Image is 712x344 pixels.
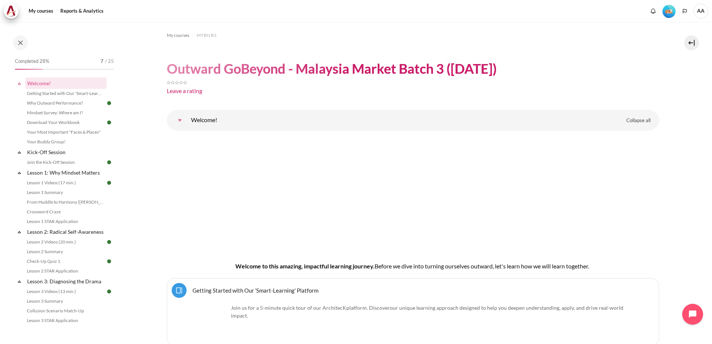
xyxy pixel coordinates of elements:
a: MYBN B3 [197,31,216,40]
span: . [231,305,623,319]
span: AA [693,4,708,19]
span: Collapse [16,228,23,236]
span: Collapse all [626,117,651,124]
span: Collapse [16,278,23,285]
div: Show notification window with no new notifications [648,6,659,17]
span: Completed 28% [15,58,49,65]
a: Lesson 1 Summary [25,188,106,197]
a: Why Outward Performance? [25,99,106,108]
a: Reports & Analytics [58,4,106,19]
a: Download Your Workbook [25,118,106,127]
a: Lesson 1: Why Mindset Matters [26,168,106,178]
span: Collapse [16,80,23,87]
a: Welcome! [26,78,106,88]
a: Welcome! [172,113,187,128]
a: Crossword Craze [25,207,106,216]
a: Lesson 3 Summary [25,297,106,306]
a: Kick-Off Session [26,147,106,157]
a: Lesson 2 Summary [25,247,106,256]
h4: Welcome to this amazing, impactful learning journey. [191,262,635,271]
a: From Huddle to Harmony ([PERSON_NAME]'s Story) [25,198,106,207]
img: Done [106,288,112,295]
a: Lesson 1 Videos (17 min.) [25,178,106,187]
span: B [375,262,378,270]
img: Done [106,159,112,166]
a: Getting Started with Our 'Smart-Learning' Platform [25,89,106,98]
span: My courses [167,32,189,39]
a: My courses [167,31,189,40]
span: our unique learning approach designed to help you deepen understanding, apply, and drive real-wor... [231,305,623,319]
a: Lesson 2 Videos (20 min.) [25,238,106,246]
a: Getting Started with Our 'Smart-Learning' Platform [193,287,318,294]
a: Lesson 3 Videos (13 min.) [25,287,106,296]
a: Mindset Survey: Where am I? [25,108,106,117]
a: Leave a rating [167,87,202,94]
span: 7 [101,58,104,65]
div: Level #2 [662,4,676,18]
a: Your Buddy Group! [25,137,106,146]
a: Lesson 1 STAR Application [25,217,106,226]
a: Lesson 3 STAR Application [25,316,106,325]
span: Collapse [16,169,23,176]
a: Lesson 2 STAR Application [25,267,106,275]
a: Architeck Architeck [4,4,22,19]
img: Done [106,239,112,245]
a: Your Most Important "Faces & Places" [25,128,106,137]
span: efore we dive into turning ourselves outward, let's learn how we will learn together. [378,262,589,270]
img: Done [106,258,112,265]
a: Collusion Scenario Match-Up [25,306,106,315]
img: Architeck [6,6,16,17]
img: platform logo [191,304,228,341]
p: Join us for a 5-minute quick tour of our ArchitecK platform. Discover [191,304,635,319]
a: Level #2 [659,4,678,18]
img: Done [106,179,112,186]
div: 28% [15,69,42,70]
span: MYBN B3 [197,32,216,39]
a: Lesson 3: Diagnosing the Drama [26,276,106,286]
button: Languages [679,6,690,17]
nav: Navigation bar [167,29,659,41]
a: Collapse all [621,114,656,127]
img: Done [106,119,112,126]
img: Done [106,100,112,106]
span: Collapse [16,149,23,156]
a: My courses [26,4,56,19]
img: Level #2 [662,5,676,18]
a: Join the Kick-Off Session [25,158,106,167]
span: / 25 [105,58,114,65]
a: Lesson 2: Radical Self-Awareness [26,227,106,237]
a: Check-Up Quiz 1 [25,257,106,266]
a: User menu [693,4,708,19]
h1: Outward GoBeyond - Malaysia Market Batch 3 ([DATE]) [167,60,497,77]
